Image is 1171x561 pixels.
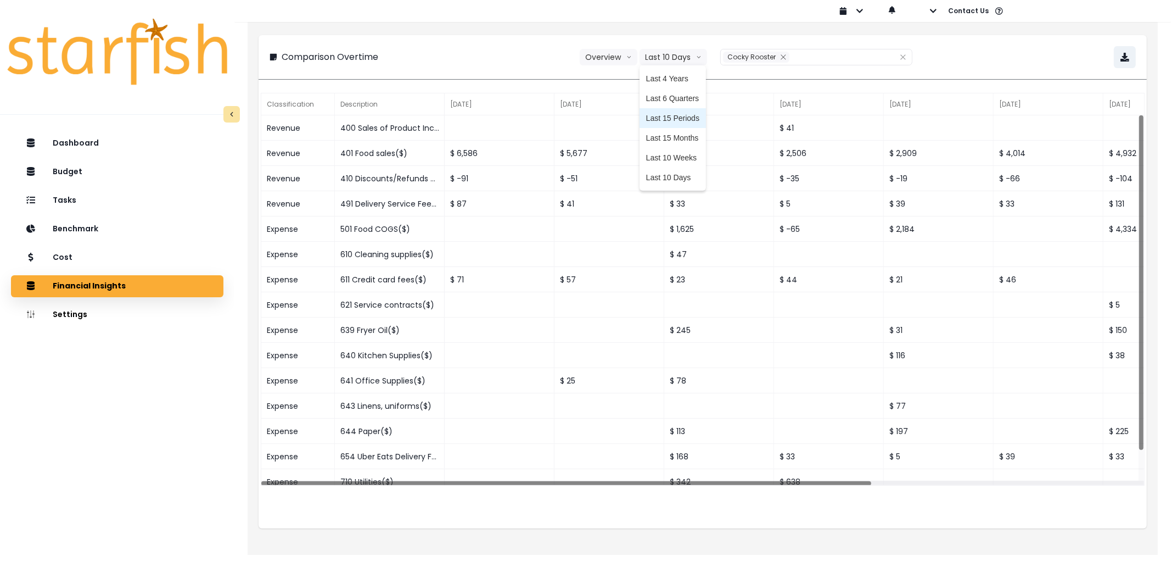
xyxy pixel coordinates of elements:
[626,52,632,63] svg: arrow down line
[646,73,699,84] span: Last 4 Years
[696,52,702,63] svg: arrow down line
[646,152,699,163] span: Last 10 Weeks
[646,172,699,183] span: Last 10 Days
[884,166,994,191] div: $ -19
[335,93,445,115] div: Description
[261,191,335,216] div: Revenue
[884,318,994,343] div: $ 31
[664,191,774,216] div: $ 33
[994,191,1103,216] div: $ 33
[335,469,445,495] div: 710 Utilities($)
[640,65,706,191] ul: Last 10 Daysarrow down line
[261,242,335,267] div: Expense
[282,51,378,64] p: Comparison Overtime
[445,141,554,166] div: $ 6,586
[884,419,994,444] div: $ 197
[261,93,335,115] div: Classification
[53,196,76,205] p: Tasks
[884,343,994,368] div: $ 116
[261,216,335,242] div: Expense
[774,115,884,141] div: $ 41
[774,267,884,292] div: $ 44
[664,141,774,166] div: $ 2,909
[335,318,445,343] div: 639 Fryer Oil($)
[335,216,445,242] div: 501 Food COGS($)
[884,393,994,419] div: $ 77
[774,166,884,191] div: $ -35
[335,444,445,469] div: 654 Uber Eats Delivery Fees($)
[335,166,445,191] div: 410 Discounts/Refunds Given($)
[777,52,789,63] button: Remove
[261,368,335,393] div: Expense
[664,93,774,115] div: [DATE]
[335,141,445,166] div: 401 Food sales($)
[53,138,99,148] p: Dashboard
[11,161,223,183] button: Budget
[445,166,554,191] div: $ -91
[53,224,98,234] p: Benchmark
[554,141,664,166] div: $ 5,677
[53,253,72,262] p: Cost
[884,141,994,166] div: $ 2,909
[664,444,774,469] div: $ 168
[664,166,774,191] div: $ -32
[53,167,82,176] p: Budget
[646,93,699,104] span: Last 6 Quarters
[884,267,994,292] div: $ 21
[335,115,445,141] div: 400 Sales of Product Income($)
[261,267,335,292] div: Expense
[261,343,335,368] div: Expense
[554,368,664,393] div: $ 25
[261,444,335,469] div: Expense
[664,267,774,292] div: $ 23
[664,318,774,343] div: $ 245
[640,49,707,65] button: Last 10 Daysarrow down line
[11,304,223,326] button: Settings
[994,166,1103,191] div: $ -66
[727,52,776,62] span: Cocky Rooster
[774,93,884,115] div: [DATE]
[335,191,445,216] div: 491 Delivery Service Fees($)
[994,267,1103,292] div: $ 46
[554,166,664,191] div: $ -51
[335,292,445,318] div: 621 Service contracts($)
[780,54,787,60] svg: close
[664,419,774,444] div: $ 113
[664,242,774,267] div: $ 47
[335,393,445,419] div: 643 Linens, uniforms($)
[884,444,994,469] div: $ 5
[335,267,445,292] div: 611 Credit card fees($)
[723,52,789,63] div: Cocky Rooster
[261,469,335,495] div: Expense
[900,52,906,63] button: Clear
[335,368,445,393] div: 641 Office Supplies($)
[445,191,554,216] div: $ 87
[554,93,664,115] div: [DATE]
[261,115,335,141] div: Revenue
[646,132,699,143] span: Last 15 Months
[994,444,1103,469] div: $ 39
[774,216,884,242] div: $ -65
[580,49,637,65] button: Overviewarrow down line
[335,343,445,368] div: 640 Kitchen Supplies($)
[11,247,223,269] button: Cost
[11,218,223,240] button: Benchmark
[664,216,774,242] div: $ 1,625
[664,469,774,495] div: $ 342
[646,113,699,124] span: Last 15 Periods
[445,267,554,292] div: $ 71
[261,292,335,318] div: Expense
[11,275,223,297] button: Financial Insights
[554,191,664,216] div: $ 41
[261,419,335,444] div: Expense
[261,318,335,343] div: Expense
[774,191,884,216] div: $ 5
[261,141,335,166] div: Revenue
[774,469,884,495] div: $ 638
[11,190,223,212] button: Tasks
[445,93,554,115] div: [DATE]
[884,216,994,242] div: $ 2,184
[261,393,335,419] div: Expense
[774,444,884,469] div: $ 33
[774,141,884,166] div: $ 2,506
